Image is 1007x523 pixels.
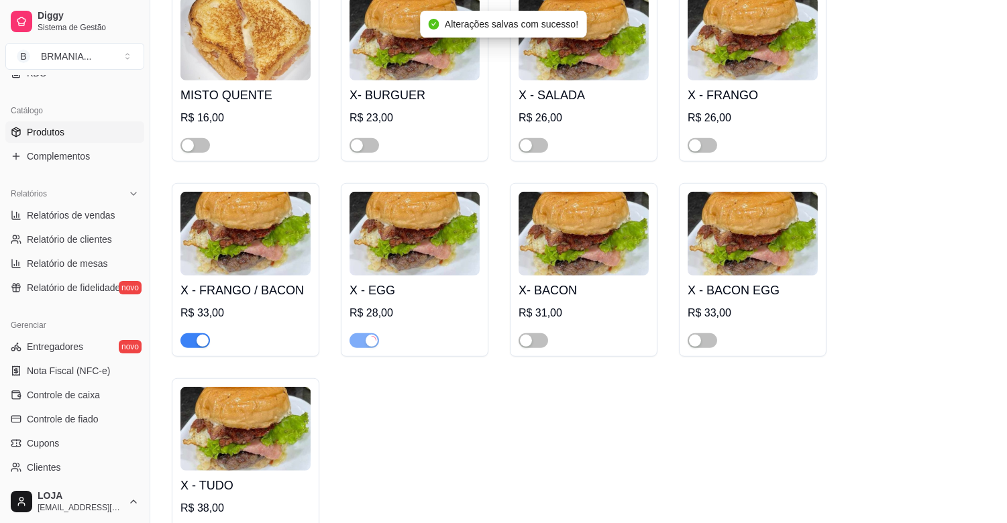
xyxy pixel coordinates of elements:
span: Relatório de mesas [27,257,108,270]
span: Controle de caixa [27,388,100,402]
div: R$ 23,00 [350,110,480,126]
div: Gerenciar [5,314,144,336]
span: [EMAIL_ADDRESS][DOMAIN_NAME] [38,502,123,513]
span: Alterações salvas com sucesso! [445,19,578,30]
a: Relatório de mesas [5,253,144,274]
span: Relatório de clientes [27,233,112,246]
div: R$ 28,00 [350,305,480,321]
h4: X- BACON [519,281,649,300]
div: R$ 33,00 [688,305,818,321]
div: R$ 33,00 [180,305,311,321]
span: loading [366,335,378,347]
img: product-image [519,192,649,276]
span: check-circle [429,19,439,30]
button: LOJA[EMAIL_ADDRESS][DOMAIN_NAME] [5,485,144,518]
a: Produtos [5,121,144,143]
img: product-image [350,192,480,276]
h4: X - SALADA [519,86,649,105]
h4: X - TUDO [180,476,311,495]
span: Cupons [27,437,59,450]
span: Diggy [38,10,139,22]
a: Relatórios de vendas [5,205,144,226]
a: Cupons [5,432,144,454]
div: R$ 26,00 [519,110,649,126]
span: Relatório de fidelidade [27,281,120,294]
img: product-image [180,387,311,471]
a: DiggySistema de Gestão [5,5,144,38]
a: Relatório de clientes [5,229,144,250]
span: Sistema de Gestão [38,22,139,33]
h4: X - FRANGO [688,86,818,105]
a: Entregadoresnovo [5,336,144,357]
h4: X - FRANGO / BACON [180,281,311,300]
span: Relatórios de vendas [27,209,115,222]
div: R$ 26,00 [688,110,818,126]
div: R$ 38,00 [180,500,311,516]
div: R$ 31,00 [519,305,649,321]
span: Nota Fiscal (NFC-e) [27,364,110,377]
span: Complementos [27,150,90,163]
h4: MISTO QUENTE [180,86,311,105]
span: LOJA [38,490,123,502]
span: Relatórios [11,188,47,199]
img: product-image [688,192,818,276]
div: Catálogo [5,100,144,121]
a: Controle de caixa [5,384,144,406]
button: Select a team [5,43,144,70]
a: Nota Fiscal (NFC-e) [5,360,144,382]
a: Clientes [5,457,144,478]
span: Clientes [27,461,61,474]
a: Relatório de fidelidadenovo [5,277,144,298]
span: Produtos [27,125,64,139]
h4: X - BACON EGG [688,281,818,300]
span: Entregadores [27,340,83,353]
span: B [17,50,30,63]
div: R$ 16,00 [180,110,311,126]
h4: X - EGG [350,281,480,300]
span: Controle de fiado [27,412,99,426]
a: Complementos [5,146,144,167]
a: Controle de fiado [5,408,144,430]
h4: X- BURGUER [350,86,480,105]
div: BRMANIA ... [41,50,91,63]
img: product-image [180,192,311,276]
